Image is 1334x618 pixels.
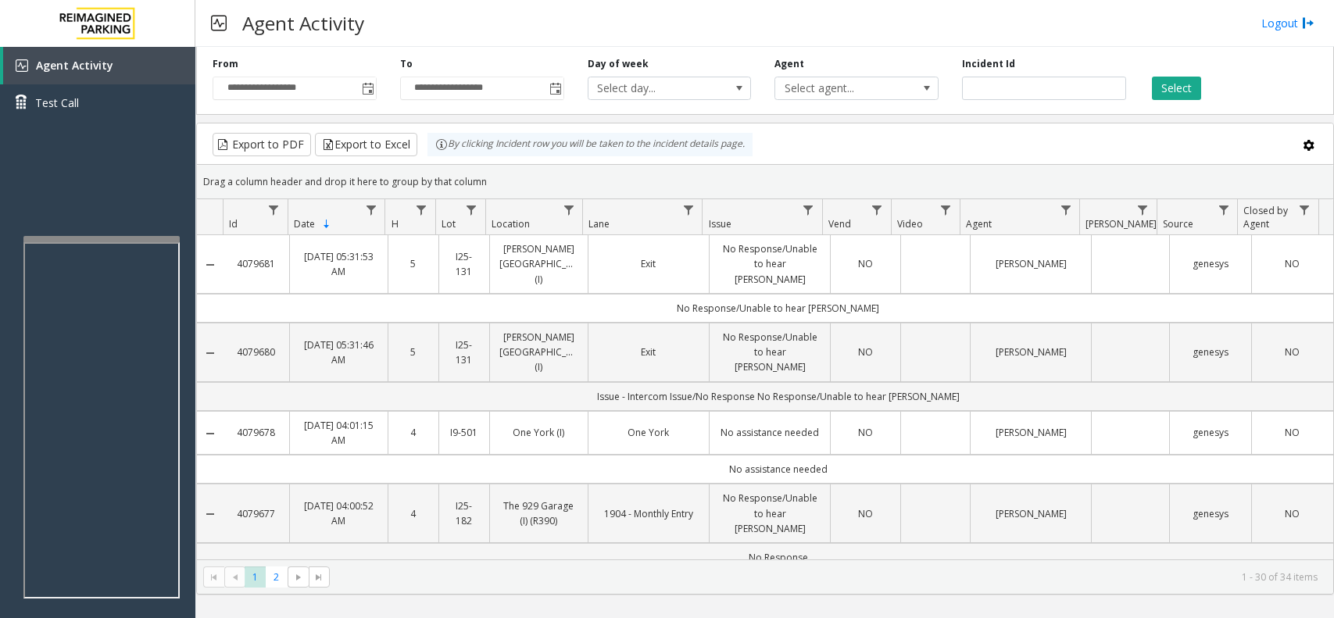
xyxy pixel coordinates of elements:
td: No assistance needed [224,455,1333,484]
a: Exit [598,345,699,359]
a: Collapse Details [197,259,224,271]
a: I25-182 [449,498,480,528]
span: NO [858,507,873,520]
a: 1904 - Monthly Entry [598,506,699,521]
a: [DATE] 05:31:46 AM [299,338,378,367]
a: One York (I) [499,425,578,440]
a: Exit [598,256,699,271]
span: Id [229,217,238,230]
a: I9-501 [449,425,480,440]
span: NO [1285,507,1300,520]
span: Agent [966,217,992,230]
span: Page 2 [266,566,287,588]
h3: Agent Activity [234,4,372,42]
a: Video Filter Menu [935,199,957,220]
a: Closed by Agent Filter Menu [1294,199,1315,220]
a: H Filter Menu [410,199,431,220]
span: Lane [588,217,610,230]
button: Export to PDF [213,133,311,156]
kendo-pager-info: 1 - 30 of 34 items [339,570,1318,584]
a: Source Filter Menu [1213,199,1234,220]
a: [PERSON_NAME] [980,256,1082,271]
div: By clicking Incident row you will be taken to the incident details page. [427,133,753,156]
a: 4079677 [233,506,280,521]
a: [DATE] 04:01:15 AM [299,418,378,448]
a: Collapse Details [197,347,224,359]
span: NO [858,345,873,359]
a: [PERSON_NAME] [980,506,1082,521]
td: No Response/Unable to hear [PERSON_NAME] [224,294,1333,323]
div: Data table [197,199,1333,559]
span: Go to the next page [288,566,309,588]
span: Video [897,217,923,230]
span: NO [1285,345,1300,359]
a: I25-131 [449,338,480,367]
span: Go to the last page [309,566,330,588]
button: Export to Excel [315,133,417,156]
a: NO [840,506,890,521]
a: NO [1261,506,1324,521]
a: No Response/Unable to hear [PERSON_NAME] [719,330,821,375]
a: [PERSON_NAME] [980,345,1082,359]
a: [DATE] 05:31:53 AM [299,249,378,279]
a: 4079681 [233,256,280,271]
a: No Response/Unable to hear [PERSON_NAME] [719,491,821,536]
label: To [400,57,413,71]
a: NO [1261,345,1324,359]
a: Collapse Details [197,427,224,440]
span: Go to the next page [292,571,305,584]
span: Test Call [35,95,79,111]
a: genesys [1179,506,1242,521]
span: Toggle popup [546,77,563,99]
span: Issue [709,217,731,230]
a: NO [840,345,890,359]
a: Date Filter Menu [360,199,381,220]
a: Location Filter Menu [558,199,579,220]
a: NO [1261,425,1324,440]
a: Logout [1261,15,1314,31]
a: One York [598,425,699,440]
img: logout [1302,15,1314,31]
a: [PERSON_NAME][GEOGRAPHIC_DATA] (I) [499,330,578,375]
span: Select agent... [775,77,905,99]
a: 4 [398,506,429,521]
a: genesys [1179,425,1242,440]
span: Closed by Agent [1243,204,1288,230]
a: 4 [398,425,429,440]
a: Vend Filter Menu [867,199,888,220]
a: Lane Filter Menu [678,199,699,220]
a: genesys [1179,256,1242,271]
span: Page 1 [245,566,266,588]
td: Issue - Intercom Issue/No Response No Response/Unable to hear [PERSON_NAME] [224,382,1333,411]
span: Vend [828,217,851,230]
a: Collapse Details [197,508,224,520]
a: Id Filter Menu [263,199,284,220]
a: [PERSON_NAME] [980,425,1082,440]
a: No Response/Unable to hear [PERSON_NAME] [719,241,821,287]
span: NO [858,257,873,270]
button: Select [1152,77,1201,100]
a: Lot Filter Menu [461,199,482,220]
a: NO [840,425,890,440]
label: Incident Id [962,57,1015,71]
span: Date [294,217,315,230]
a: I25-131 [449,249,480,279]
img: infoIcon.svg [435,138,448,151]
a: [DATE] 04:00:52 AM [299,498,378,528]
a: [PERSON_NAME][GEOGRAPHIC_DATA] (I) [499,241,578,287]
span: Go to the last page [313,571,325,584]
label: Day of week [588,57,649,71]
a: genesys [1179,345,1242,359]
a: 5 [398,256,429,271]
span: NO [1285,257,1300,270]
label: Agent [774,57,804,71]
a: 4079680 [233,345,280,359]
a: No assistance needed [719,425,821,440]
img: 'icon' [16,59,28,72]
a: NO [1261,256,1324,271]
a: The 929 Garage (I) (R390) [499,498,578,528]
span: NO [1285,426,1300,439]
a: NO [840,256,890,271]
a: Agent Filter Menu [1055,199,1076,220]
span: Toggle popup [359,77,376,99]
